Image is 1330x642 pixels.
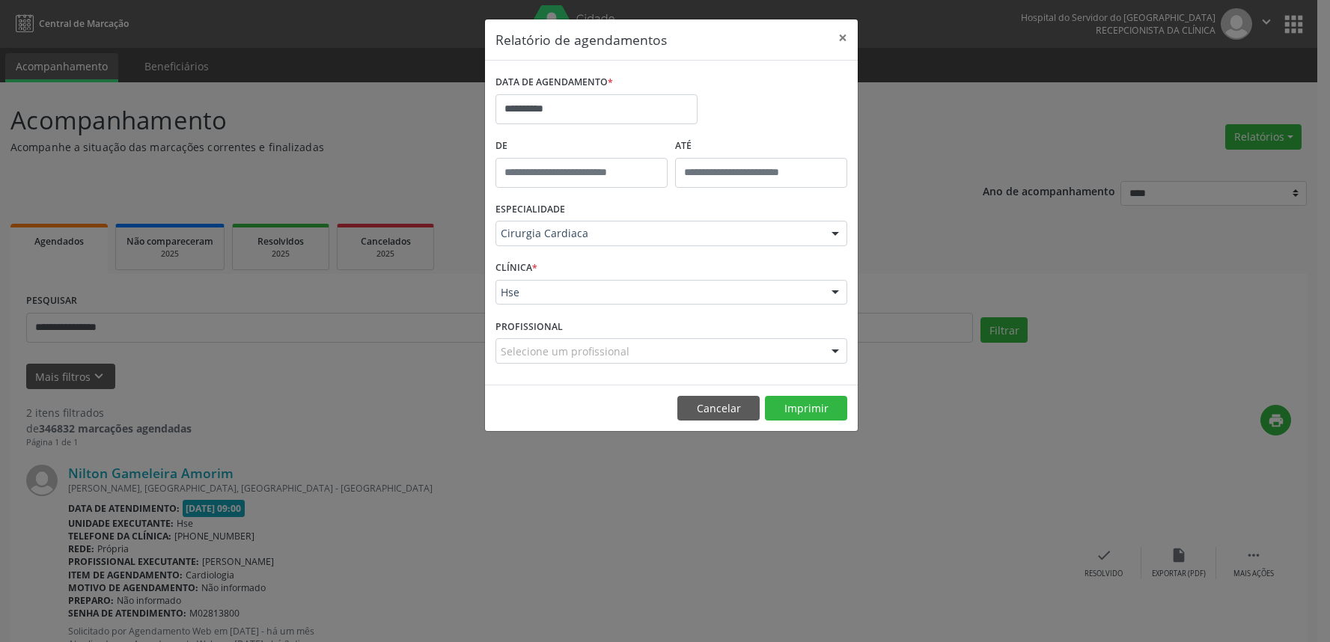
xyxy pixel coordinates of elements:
[495,135,668,158] label: De
[828,19,858,56] button: Close
[501,285,817,300] span: Hse
[495,315,563,338] label: PROFISSIONAL
[495,30,667,49] h5: Relatório de agendamentos
[501,343,629,359] span: Selecione um profissional
[495,257,537,280] label: CLÍNICA
[675,135,847,158] label: ATÉ
[677,396,760,421] button: Cancelar
[495,198,565,221] label: ESPECIALIDADE
[501,226,817,241] span: Cirurgia Cardiaca
[495,71,613,94] label: DATA DE AGENDAMENTO
[765,396,847,421] button: Imprimir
